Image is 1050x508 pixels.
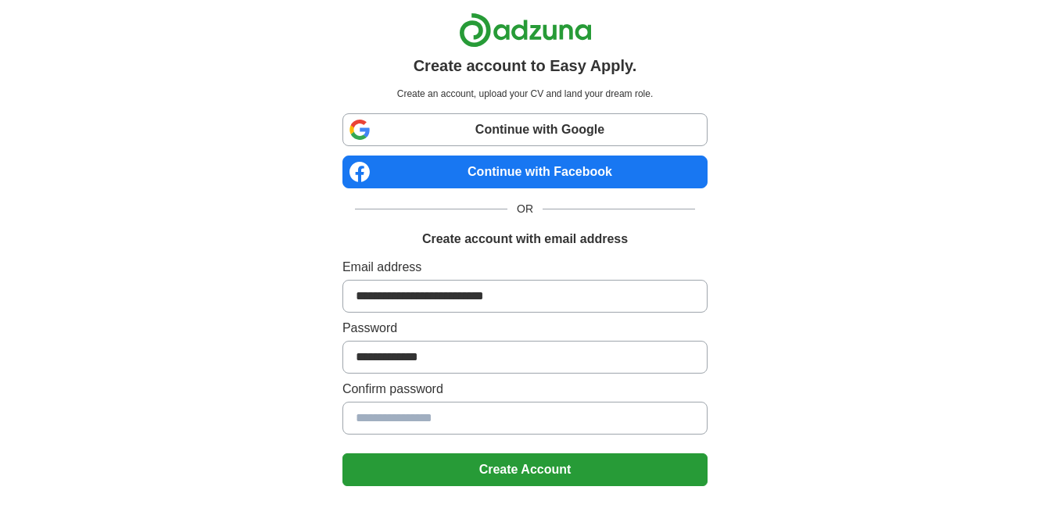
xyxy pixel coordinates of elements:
[342,380,708,399] label: Confirm password
[346,87,704,101] p: Create an account, upload your CV and land your dream role.
[342,113,708,146] a: Continue with Google
[459,13,592,48] img: Adzuna logo
[342,453,708,486] button: Create Account
[342,258,708,277] label: Email address
[342,319,708,338] label: Password
[422,230,628,249] h1: Create account with email address
[342,156,708,188] a: Continue with Facebook
[507,201,543,217] span: OR
[414,54,637,77] h1: Create account to Easy Apply.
